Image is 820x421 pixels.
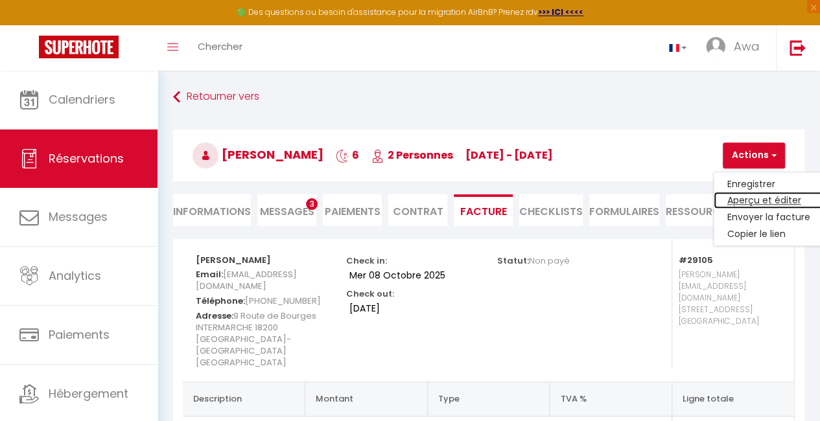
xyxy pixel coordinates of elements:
th: TVA % [550,381,672,416]
li: CHECKLISTS [519,194,583,226]
button: Actions [723,142,785,168]
li: Contrat [388,194,447,226]
li: Ressources [666,194,732,226]
strong: Téléphone: [196,295,245,307]
strong: Email: [196,268,223,280]
span: [PHONE_NUMBER] [245,291,321,310]
span: 3 [306,198,318,210]
img: Super Booking [39,36,119,58]
a: >>> ICI <<<< [538,6,583,17]
strong: #29105 [679,254,713,266]
th: Description [183,381,305,416]
span: [DATE] - [DATE] [465,148,553,163]
th: Montant [305,381,428,416]
a: ... Awa [696,25,776,71]
p: Check out: [346,285,394,300]
li: Informations [173,194,251,226]
span: Chercher [198,40,242,53]
span: Réservations [49,150,124,166]
span: Messages [260,204,314,219]
span: Analytics [49,267,101,284]
a: Retourner vers [173,85,804,109]
li: Facture [454,194,513,226]
img: logout [790,40,806,56]
th: Type [427,381,550,416]
span: Paiements [49,326,110,343]
img: ... [706,37,725,56]
strong: Adresse: [196,310,233,322]
span: Awa [734,38,760,54]
span: 2 Personnes [371,148,453,163]
li: FORMULAIRES [589,194,659,226]
span: 9 Route de Bourges INTERMARCHE 18200 [GEOGRAPHIC_DATA]-[GEOGRAPHIC_DATA] [GEOGRAPHIC_DATA] [196,306,316,372]
span: [EMAIL_ADDRESS][DOMAIN_NAME] [196,265,297,295]
p: Statut: [497,252,570,267]
a: Chercher [188,25,252,71]
span: Non payé [529,255,570,267]
th: Ligne totale [672,381,794,416]
li: Paiements [323,194,382,226]
span: 6 [336,148,359,163]
strong: [PERSON_NAME] [196,254,271,266]
p: [PERSON_NAME][EMAIL_ADDRESS][DOMAIN_NAME] [STREET_ADDRESS] [GEOGRAPHIC_DATA] [679,266,781,354]
p: Check in: [346,252,387,267]
span: [PERSON_NAME] [193,146,323,163]
span: Messages [49,209,108,225]
span: Calendriers [49,91,115,108]
span: Hébergement [49,385,128,402]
